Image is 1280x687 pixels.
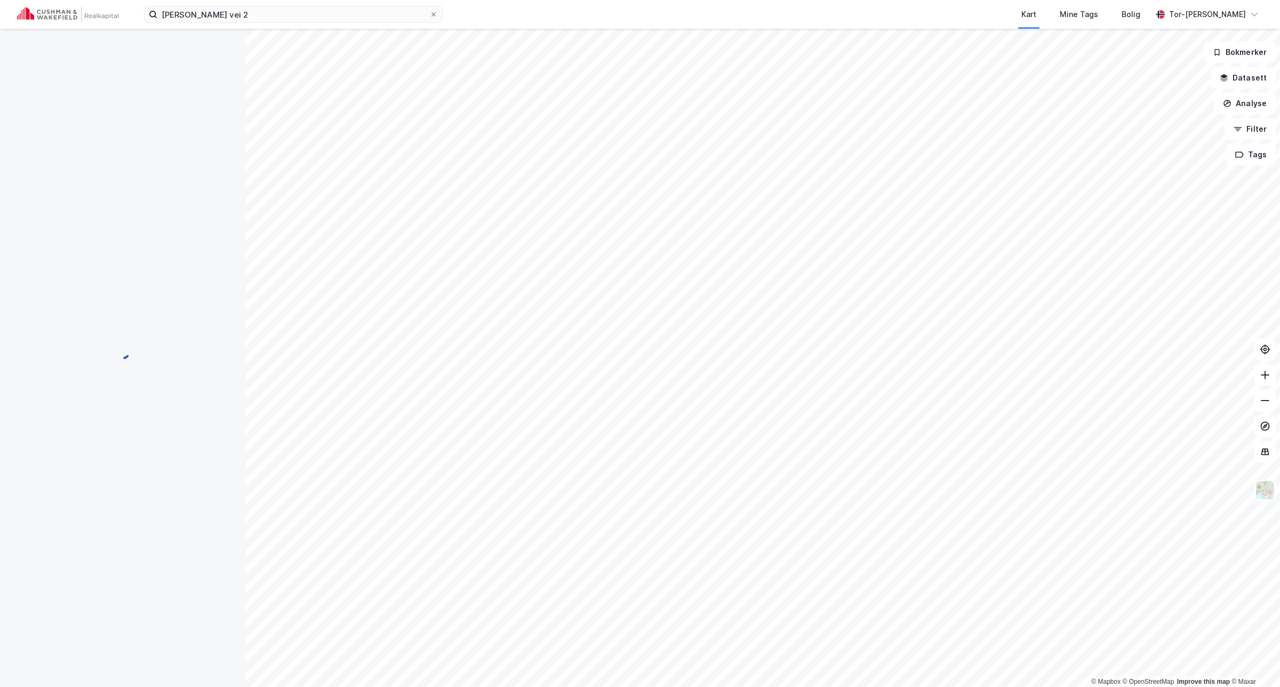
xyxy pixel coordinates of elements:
[1226,144,1276,165] button: Tags
[114,343,131,360] img: spinner.a6d8c91a73a9ac5275cf975e30b51cfb.svg
[157,6,429,22] input: Søk på adresse, matrikkel, gårdeiere, leietakere eller personer
[1091,678,1121,685] a: Mapbox
[1060,8,1098,21] div: Mine Tags
[1123,678,1174,685] a: OpenStreetMap
[1211,67,1276,89] button: Datasett
[1169,8,1246,21] div: Tor-[PERSON_NAME]
[1122,8,1140,21] div: Bolig
[1177,678,1230,685] a: Improve this map
[17,7,118,22] img: cushman-wakefield-realkapital-logo.202ea83816669bd177139c58696a8fa1.svg
[1225,118,1276,140] button: Filter
[1227,636,1280,687] iframe: Chat Widget
[1227,636,1280,687] div: Kontrollprogram for chat
[1021,8,1036,21] div: Kart
[1214,93,1276,114] button: Analyse
[1255,480,1275,500] img: Z
[1204,42,1276,63] button: Bokmerker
